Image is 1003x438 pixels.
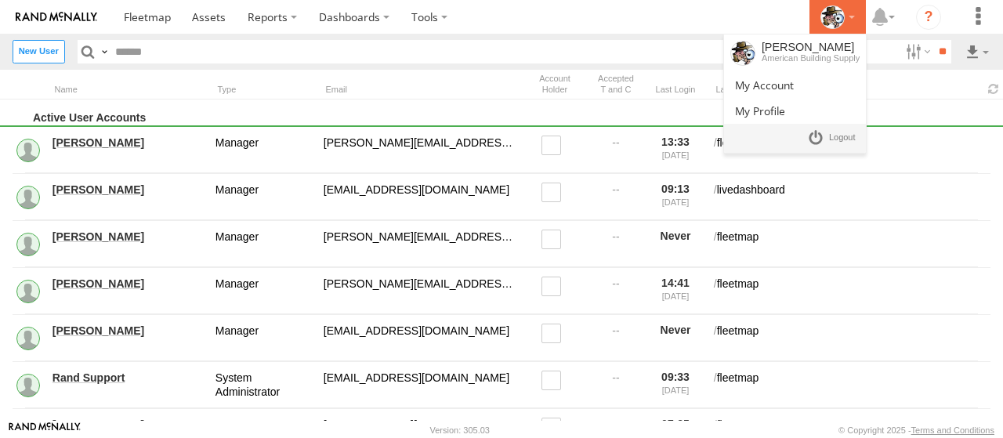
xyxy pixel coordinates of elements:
div: Version: 305.03 [430,425,490,435]
div: Name [50,82,207,97]
span: Refresh [984,81,1003,96]
img: rand-logo.svg [16,12,97,23]
label: Export results as... [964,40,990,63]
div: Manager [213,133,315,167]
div: Landing Page [712,82,978,97]
div: garry_schouwburg@abs-abs.com [321,227,517,261]
div: fleetmap [712,274,990,308]
div: fleetmap [712,321,990,355]
div: [PERSON_NAME] [762,41,860,53]
div: alberto_buenos@abs-abs.com [321,133,517,167]
a: [PERSON_NAME] [53,230,205,244]
a: Terms and Conditions [911,425,994,435]
div: ABS@randmcnally.com [321,368,517,402]
div: 14:41 [DATE] [646,274,705,308]
div: Scott Bennett [815,5,860,29]
div: 13:33 [DATE] [646,133,705,167]
div: Has user accepted Terms and Conditions [592,71,639,97]
div: Email [321,82,517,97]
div: System Administrator [213,368,315,402]
div: 09:13 [DATE] [646,180,705,214]
label: Read only [541,324,569,343]
a: [PERSON_NAME] [53,136,205,150]
label: Read only [541,418,569,437]
div: fleetmap [712,133,990,167]
div: jorge_ramos@abs-abs.com [321,274,517,308]
a: Visit our Website [9,422,81,438]
a: [PERSON_NAME] [53,418,205,432]
div: julio_aguilar@abs-abs.com [321,321,517,355]
div: fleetmap [712,227,990,261]
div: Manager [213,274,315,308]
div: American Building Supply [762,53,860,63]
div: Manager [213,321,315,355]
label: Read only [541,136,569,155]
label: Read only [541,183,569,202]
label: Read only [541,371,569,390]
label: Create New User [13,40,65,63]
a: [PERSON_NAME] [53,324,205,338]
label: Read only [541,230,569,249]
label: Read only [541,277,569,296]
label: Search Filter Options [900,40,933,63]
div: Last Login [646,82,705,97]
div: fleetmap [712,368,990,402]
a: [PERSON_NAME] [53,277,205,291]
div: Type [213,82,315,97]
i: ? [916,5,941,30]
div: Manager [213,180,315,214]
div: Account Holder [523,71,586,97]
div: Manager [213,227,315,261]
div: livedashboard [712,180,990,214]
a: Rand Support [53,371,205,385]
div: 09:33 [DATE] [646,368,705,402]
label: Search Query [98,40,110,63]
a: [PERSON_NAME] [53,183,205,197]
div: framos@jeldwen.com [321,180,517,214]
div: © Copyright 2025 - [838,425,994,435]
